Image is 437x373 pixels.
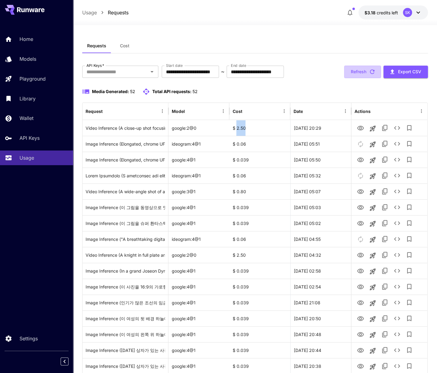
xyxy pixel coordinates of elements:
button: See details [391,122,403,134]
button: Launch in playground [367,170,379,182]
div: google:4@1 [168,326,229,342]
div: Click to copy prompt [86,342,165,358]
div: Click to copy prompt [86,231,165,247]
button: Launch in playground [367,360,379,373]
div: SK [403,8,412,17]
div: 30 Sep, 2025 20:50 [290,310,351,326]
div: 01 Oct, 2025 04:32 [290,247,351,263]
div: $ 0.039 [229,310,290,326]
div: 01 Oct, 2025 02:54 [290,279,351,295]
div: $ 0.039 [229,326,290,342]
span: credits left [377,10,398,15]
button: Add to library [403,249,415,261]
div: $ 0.039 [229,152,290,168]
button: Copy TaskUUID [379,265,391,277]
button: View [354,312,367,324]
button: Add to library [403,138,415,150]
div: google:4@1 [168,199,229,215]
span: Media Generated: [92,89,129,94]
button: Copy TaskUUID [379,233,391,245]
button: Add to library [403,185,415,197]
button: Launch in playground [367,186,379,198]
button: See details [391,217,403,229]
button: $3.178SK [358,5,428,20]
div: Click to copy prompt [86,215,165,231]
div: google:2@0 [168,247,229,263]
button: View [354,344,367,356]
button: See details [391,233,403,245]
div: google:4@1 [168,295,229,310]
button: Sort [243,107,251,115]
button: Copy TaskUUID [379,296,391,309]
button: Launch in playground [367,249,379,262]
button: Menu [219,107,227,115]
div: Date [293,109,303,114]
a: Requests [108,9,129,16]
button: Add to library [403,154,415,166]
button: Copy TaskUUID [379,185,391,197]
button: See details [391,169,403,182]
span: Total API requests: [152,89,192,94]
span: 52 [192,89,198,94]
p: Wallet [19,114,33,122]
button: Export CSV [383,66,428,78]
button: Add to library [403,312,415,324]
button: This media was created over 7 days ago and needs to be re-generated. [354,233,367,245]
button: Open [148,67,156,76]
div: $ 0.039 [229,215,290,231]
button: See details [391,138,403,150]
p: Library [19,95,36,102]
button: Copy TaskUUID [379,138,391,150]
div: Click to copy prompt [86,184,165,199]
div: Click to copy prompt [86,152,165,168]
button: Add to library [403,169,415,182]
div: $ 0.06 [229,168,290,183]
p: Usage [19,154,34,161]
div: $ 0.06 [229,136,290,152]
button: Launch in playground [367,202,379,214]
div: Cost [232,109,242,114]
button: See details [391,201,403,213]
button: Copy TaskUUID [379,360,391,372]
button: View [354,328,367,340]
p: Settings [19,335,38,342]
button: This media was created over 7 days ago and needs to be re-generated. [354,169,367,182]
button: Menu [280,107,288,115]
button: Launch in playground [367,154,379,166]
p: Home [19,35,33,43]
button: Launch in playground [367,218,379,230]
button: View [354,296,367,309]
button: Copy TaskUUID [379,217,391,229]
button: Add to library [403,344,415,356]
button: Add to library [403,360,415,372]
div: 30 Sep, 2025 20:48 [290,326,351,342]
div: $ 0.80 [229,183,290,199]
div: Actions [354,109,371,114]
button: Sort [103,107,112,115]
button: Collapse sidebar [61,357,69,365]
button: View [354,360,367,372]
label: API Keys [86,63,104,68]
div: Request [86,109,103,114]
button: Copy TaskUUID [379,154,391,166]
div: $ 2.50 [229,120,290,136]
span: 52 [130,89,135,94]
div: ideogram:4@1 [168,168,229,183]
div: ideogram:4@1 [168,231,229,247]
button: See details [391,344,403,356]
div: 30 Sep, 2025 20:44 [290,342,351,358]
button: Launch in playground [367,234,379,246]
button: Launch in playground [367,345,379,357]
div: 30 Sep, 2025 21:08 [290,295,351,310]
div: 01 Oct, 2025 05:03 [290,199,351,215]
span: $3.18 [365,10,377,15]
div: $ 0.039 [229,342,290,358]
p: Models [19,55,36,63]
span: Requests [87,43,106,49]
button: See details [391,360,403,372]
button: Menu [417,107,426,115]
button: Add to library [403,201,415,213]
a: Usage [82,9,97,16]
label: End date [231,63,246,68]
